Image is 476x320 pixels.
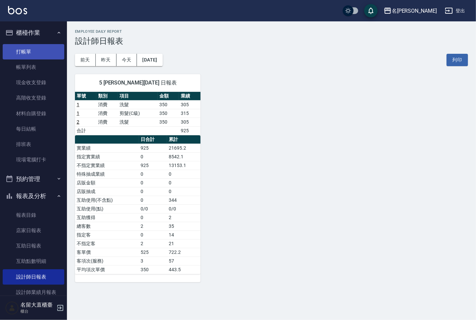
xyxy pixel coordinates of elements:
td: 0 [139,152,167,161]
td: 指定實業績 [75,152,139,161]
button: 登出 [442,5,468,17]
a: 現金收支登錄 [3,75,64,90]
th: 項目 [118,92,158,101]
td: 2 [167,213,201,222]
td: 0 [139,213,167,222]
td: 350 [158,118,179,126]
button: 預約管理 [3,170,64,188]
td: 35 [167,222,201,230]
button: 列印 [447,54,468,66]
th: 業績 [179,92,201,101]
td: 0/0 [139,204,167,213]
td: 洗髮 [118,118,158,126]
a: 每日結帳 [3,121,64,137]
td: 350 [158,109,179,118]
td: 消費 [96,100,118,109]
a: 設計師業績月報表 [3,285,64,300]
button: [DATE] [137,54,162,66]
table: a dense table [75,92,201,135]
a: 設計師日報表 [3,269,64,285]
td: 13153.1 [167,161,201,170]
a: 高階收支登錄 [3,90,64,106]
td: 722.2 [167,248,201,257]
span: 5 [PERSON_NAME][DATE] 日報表 [83,79,192,86]
td: 925 [139,161,167,170]
td: 0 [167,178,201,187]
a: 店家日報表 [3,223,64,238]
table: a dense table [75,135,201,274]
button: 今天 [116,54,137,66]
td: 剪髮(C級) [118,109,158,118]
td: 57 [167,257,201,265]
td: 525 [139,248,167,257]
td: 2 [139,239,167,248]
a: 現場電腦打卡 [3,152,64,167]
td: 實業績 [75,144,139,152]
th: 日合計 [139,135,167,144]
td: 客項次(服務) [75,257,139,265]
td: 305 [179,100,201,109]
td: 350 [139,265,167,274]
td: 0 [167,170,201,178]
td: 14 [167,230,201,239]
td: 不指定實業績 [75,161,139,170]
button: 前天 [75,54,96,66]
td: 0 [139,187,167,196]
td: 0 [139,230,167,239]
td: 不指定客 [75,239,139,248]
td: 21 [167,239,201,248]
a: 1 [77,111,79,116]
td: 315 [179,109,201,118]
h3: 設計師日報表 [75,36,468,46]
a: 互助點數明細 [3,254,64,269]
a: 互助日報表 [3,238,64,254]
td: 特殊抽成業績 [75,170,139,178]
th: 類別 [96,92,118,101]
td: 互助使用(點) [75,204,139,213]
img: Logo [8,6,27,14]
h5: 名留大直櫃臺 [20,302,55,308]
td: 客單價 [75,248,139,257]
h2: Employee Daily Report [75,29,468,34]
td: 925 [179,126,201,135]
td: 3 [139,257,167,265]
td: 互助獲得 [75,213,139,222]
div: 名[PERSON_NAME] [392,7,437,15]
a: 打帳單 [3,44,64,59]
td: 925 [139,144,167,152]
a: 1 [77,102,79,107]
td: 305 [179,118,201,126]
button: 名[PERSON_NAME] [381,4,440,18]
a: 材料自購登錄 [3,106,64,121]
td: 0 [167,187,201,196]
button: 櫃檯作業 [3,24,64,41]
td: 0 [139,170,167,178]
td: 0 [139,178,167,187]
td: 互助使用(不含點) [75,196,139,204]
td: 0 [139,196,167,204]
th: 金額 [158,92,179,101]
button: 報表及分析 [3,187,64,205]
button: 昨天 [96,54,116,66]
td: 0/0 [167,204,201,213]
td: 350 [158,100,179,109]
td: 平均項次單價 [75,265,139,274]
img: Person [5,301,19,315]
td: 指定客 [75,230,139,239]
button: save [364,4,378,17]
a: 帳單列表 [3,59,64,75]
td: 2 [139,222,167,230]
td: 443.5 [167,265,201,274]
td: 洗髮 [118,100,158,109]
td: 8542.1 [167,152,201,161]
td: 344 [167,196,201,204]
td: 消費 [96,118,118,126]
p: 櫃台 [20,308,55,314]
th: 累計 [167,135,201,144]
td: 消費 [96,109,118,118]
td: 21695.2 [167,144,201,152]
td: 合計 [75,126,96,135]
a: 2 [77,119,79,125]
td: 店販抽成 [75,187,139,196]
a: 排班表 [3,137,64,152]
